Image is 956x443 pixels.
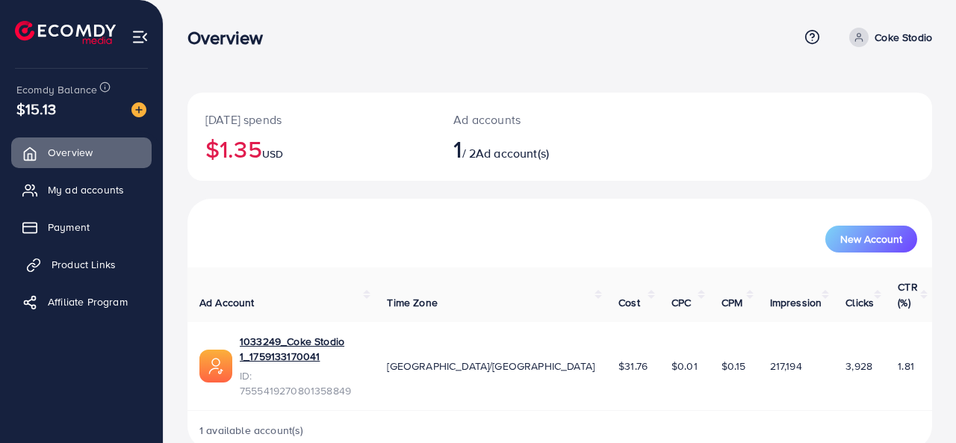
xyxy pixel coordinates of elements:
span: CTR (%) [898,279,917,309]
a: Overview [11,137,152,167]
span: 1.81 [898,359,914,374]
a: My ad accounts [11,175,152,205]
span: $31.76 [618,359,648,374]
span: My ad accounts [48,182,124,197]
span: Ad account(s) [476,145,549,161]
span: CPM [721,295,742,310]
iframe: Chat [893,376,945,432]
img: logo [15,21,116,44]
span: [GEOGRAPHIC_DATA]/[GEOGRAPHIC_DATA] [387,359,595,374]
button: New Account [825,226,917,253]
p: Ad accounts [453,111,603,128]
span: Clicks [845,295,874,310]
span: Time Zone [387,295,437,310]
a: 1033249_Coke Stodio 1_1759133170041 [240,334,363,365]
span: Ecomdy Balance [16,82,97,97]
span: Ad Account [199,295,255,310]
h2: / 2 [453,134,603,163]
span: 1 [453,131,462,166]
span: 217,194 [770,359,802,374]
span: Impression [770,295,822,310]
span: Product Links [52,257,116,272]
span: $0.15 [721,359,746,374]
a: Product Links [11,250,152,279]
a: Payment [11,212,152,242]
span: New Account [840,234,902,244]
img: menu [131,28,149,46]
h2: $1.35 [205,134,418,163]
span: Overview [48,145,93,160]
span: $15.13 [16,98,56,120]
p: Coke Stodio [875,28,932,46]
span: 3,928 [845,359,872,374]
p: [DATE] spends [205,111,418,128]
span: ID: 7555419270801358849 [240,368,363,399]
a: Coke Stodio [843,28,932,47]
span: Payment [48,220,90,235]
span: $0.01 [671,359,698,374]
a: Affiliate Program [11,287,152,317]
span: USD [262,146,283,161]
span: 1 available account(s) [199,423,304,438]
span: Affiliate Program [48,294,128,309]
h3: Overview [187,27,275,49]
img: ic-ads-acc.e4c84228.svg [199,350,232,382]
span: Cost [618,295,640,310]
span: CPC [671,295,691,310]
img: image [131,102,146,117]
